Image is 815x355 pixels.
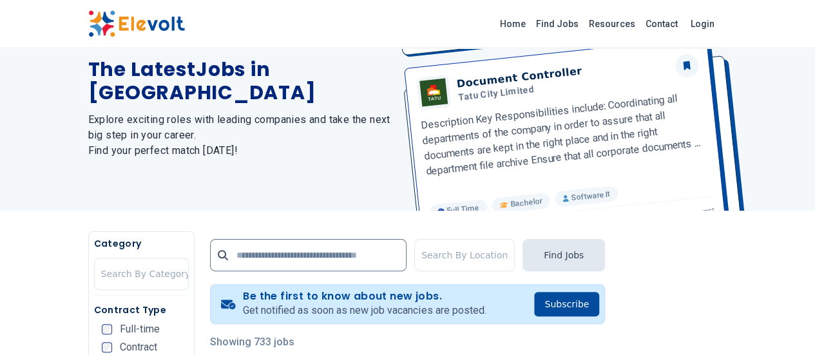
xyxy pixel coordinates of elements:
[243,290,486,303] h4: Be the first to know about new jobs.
[640,14,683,34] a: Contact
[88,112,392,158] h2: Explore exciting roles with leading companies and take the next big step in your career. Find you...
[120,342,157,352] span: Contract
[94,237,189,250] h5: Category
[495,14,531,34] a: Home
[683,11,722,37] a: Login
[120,324,160,334] span: Full-time
[534,292,599,316] button: Subscribe
[243,303,486,318] p: Get notified as soon as new job vacancies are posted.
[531,14,584,34] a: Find Jobs
[751,293,815,355] iframe: Chat Widget
[102,324,112,334] input: Full-time
[102,342,112,352] input: Contract
[94,303,189,316] h5: Contract Type
[210,334,605,350] p: Showing 733 jobs
[88,10,185,37] img: Elevolt
[523,239,605,271] button: Find Jobs
[88,58,392,104] h1: The Latest Jobs in [GEOGRAPHIC_DATA]
[584,14,640,34] a: Resources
